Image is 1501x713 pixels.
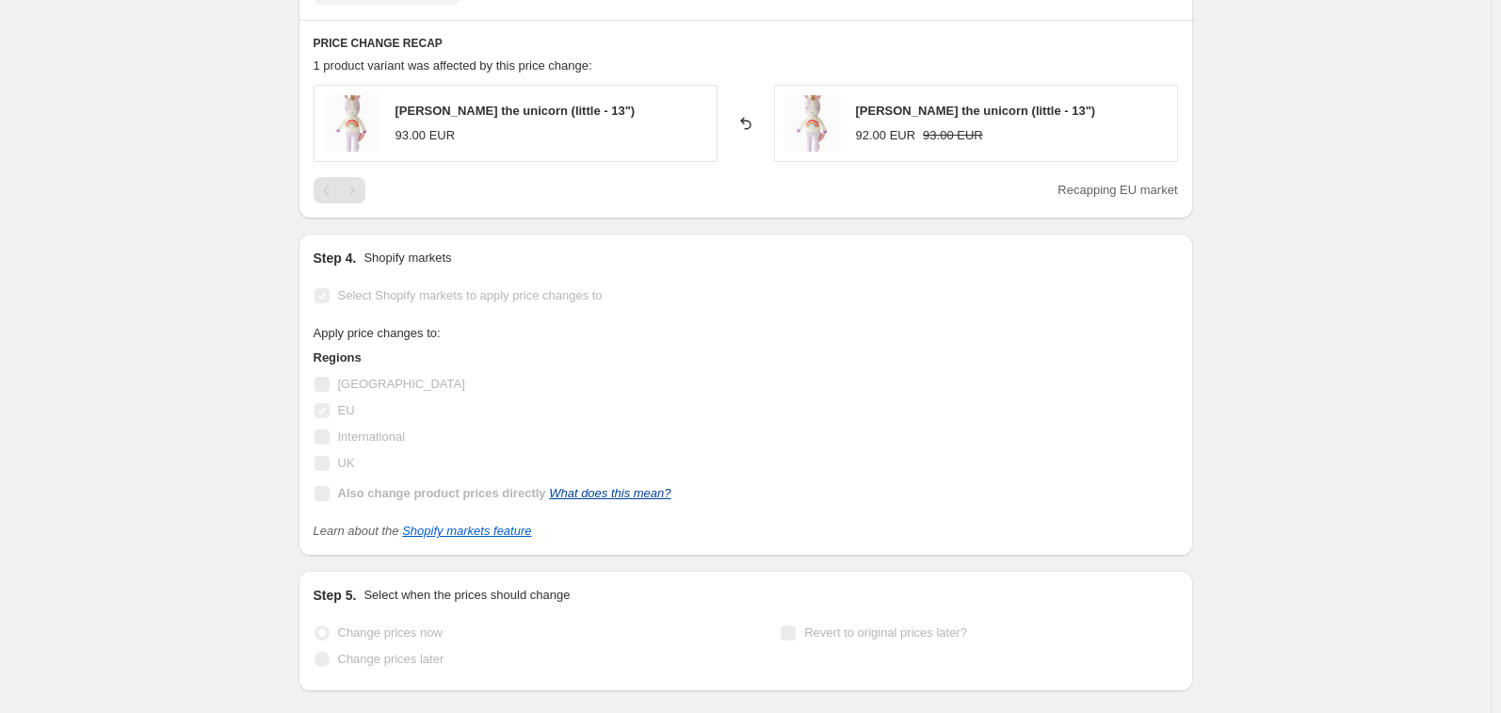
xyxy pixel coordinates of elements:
i: Learn about the [314,524,532,538]
span: Change prices later [338,652,444,666]
img: Zoe_80x.jpg [324,95,380,152]
h3: Regions [314,348,671,367]
span: [PERSON_NAME] the unicorn (little - 13") [395,104,636,118]
span: [GEOGRAPHIC_DATA] [338,377,465,391]
span: 1 product variant was affected by this price change: [314,58,592,73]
span: International [338,429,406,444]
p: Select when the prices should change [363,586,570,605]
nav: Pagination [314,177,365,203]
span: Recapping EU market [1057,183,1177,197]
h2: Step 4. [314,249,357,267]
img: Zoe_80x.jpg [784,95,841,152]
div: 92.00 EUR [856,126,916,145]
span: Apply price changes to: [314,326,441,340]
strike: 93.00 EUR [923,126,983,145]
span: [PERSON_NAME] the unicorn (little - 13") [856,104,1096,118]
span: Change prices now [338,625,443,640]
a: What does this mean? [549,486,670,500]
span: EU [338,403,355,417]
h2: Step 5. [314,586,357,605]
b: Also change product prices directly [338,486,546,500]
span: Select Shopify markets to apply price changes to [338,288,603,302]
h6: PRICE CHANGE RECAP [314,36,1178,51]
span: UK [338,456,355,470]
div: 93.00 EUR [395,126,456,145]
p: Shopify markets [363,249,451,267]
a: Shopify markets feature [402,524,531,538]
span: Revert to original prices later? [804,625,967,640]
